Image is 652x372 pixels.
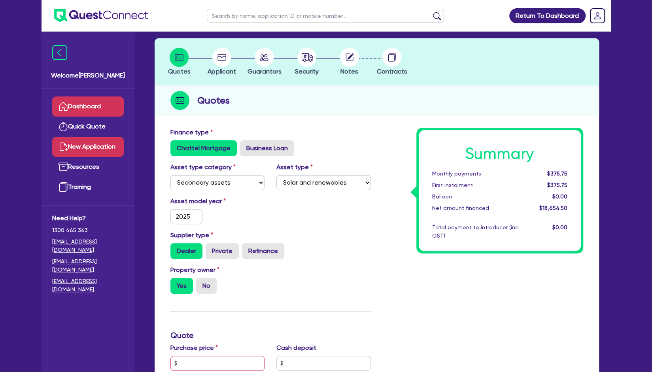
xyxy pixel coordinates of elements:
a: Return To Dashboard [509,8,586,23]
a: [EMAIL_ADDRESS][DOMAIN_NAME] [52,257,124,274]
label: Yes [170,278,193,294]
img: quest-connect-logo-blue [54,9,148,22]
label: Asset type category [170,162,236,172]
a: Resources [52,157,124,177]
h2: Quotes [197,93,230,108]
label: Supplier type [170,230,213,240]
div: Balloon [426,193,524,201]
a: Dashboard [52,96,124,117]
label: Finance type [170,128,213,137]
span: $0.00 [552,224,567,230]
a: [EMAIL_ADDRESS][DOMAIN_NAME] [52,238,124,254]
span: Guarantors [247,68,281,75]
span: Quotes [168,68,191,75]
div: Net amount financed [426,204,524,212]
h1: Summary [432,144,567,163]
span: $0.00 [552,193,567,200]
a: Dropdown toggle [587,6,608,26]
img: step-icon [170,91,189,110]
span: Security [295,68,319,75]
span: Contracts [377,68,407,75]
a: Training [52,177,124,197]
label: Business Loan [240,140,294,156]
img: icon-menu-close [52,45,67,60]
div: First instalment [426,181,524,189]
h3: Quote [170,330,371,340]
label: Asset type [276,162,313,172]
span: $375.75 [547,182,567,188]
input: Search by name, application ID or mobile number... [207,9,444,23]
div: Monthly payments [426,170,524,178]
label: Private [206,243,239,259]
label: No [196,278,217,294]
a: Quick Quote [52,117,124,137]
label: Refinance [242,243,284,259]
label: Cash deposit [276,343,316,353]
a: New Application [52,137,124,157]
a: [EMAIL_ADDRESS][DOMAIN_NAME] [52,277,124,294]
span: $375.75 [547,170,567,177]
span: Notes [340,68,358,75]
label: Dealer [170,243,202,259]
span: 1300 465 363 [52,226,124,234]
span: Applicant [208,68,236,75]
img: resources [59,162,68,172]
label: Asset model year [164,196,271,206]
span: Need Help? [52,213,124,223]
label: Purchase price [170,343,218,353]
img: training [59,182,68,192]
img: quick-quote [59,122,68,131]
img: new-application [59,142,68,151]
div: Total payment to introducer (inc GST) [426,223,524,240]
span: $18,654.50 [539,205,567,211]
span: Welcome [PERSON_NAME] [51,71,125,80]
label: Property owner [170,265,219,275]
label: Chattel Mortgage [170,140,237,156]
